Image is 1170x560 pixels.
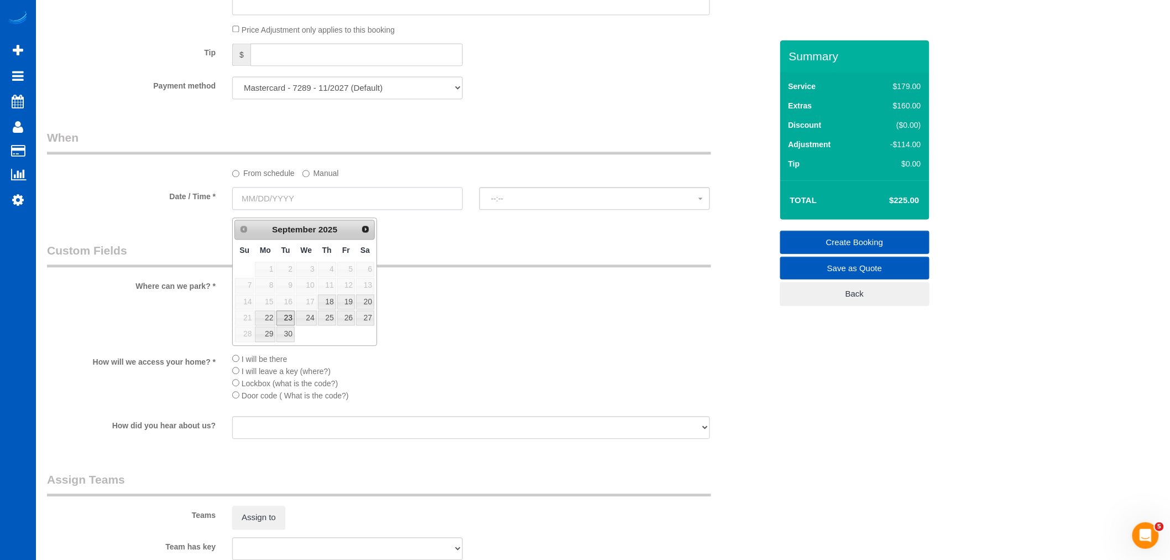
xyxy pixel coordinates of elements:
span: 6 [356,262,374,277]
input: From schedule [232,170,239,177]
span: Thursday [322,246,332,255]
label: Extras [788,100,812,111]
span: 28 [235,326,254,341]
span: Next [361,225,370,234]
label: Service [788,81,816,92]
span: 12 [337,278,355,293]
label: Tip [39,43,224,58]
div: $179.00 [867,81,921,92]
a: 20 [356,294,374,309]
span: 16 [276,294,294,309]
span: 4 [318,262,336,277]
span: 2025 [318,225,337,234]
label: Payment method [39,76,224,91]
span: 21 [235,310,254,325]
a: Prev [236,221,252,237]
a: 22 [255,310,275,325]
button: --:-- [479,187,710,210]
h3: Summary [789,50,924,63]
span: 9 [276,278,294,293]
span: Sunday [239,246,249,255]
span: 3 [296,262,317,277]
a: 27 [356,310,374,325]
a: 26 [337,310,355,325]
legend: Assign Teams [47,471,711,496]
a: 29 [255,326,275,341]
strong: Total [790,195,817,205]
label: Tip [788,158,800,169]
span: 15 [255,294,275,309]
span: Wednesday [301,246,312,255]
span: Saturday [361,246,370,255]
a: Next [358,221,373,237]
a: Create Booking [780,231,929,254]
label: From schedule [232,164,295,179]
span: Prev [239,225,248,234]
span: Lockbox (what is the code?) [242,379,338,388]
iframe: Intercom live chat [1132,522,1159,549]
span: Tuesday [281,246,290,255]
span: 13 [356,278,374,293]
div: $160.00 [867,100,921,111]
a: Back [780,282,929,305]
span: Monday [260,246,271,255]
a: Save as Quote [780,257,929,280]
span: --:-- [491,194,698,203]
span: September [272,225,316,234]
a: 19 [337,294,355,309]
label: Where can we park? * [39,277,224,292]
span: 11 [318,278,336,293]
legend: Custom Fields [47,242,711,267]
label: How will we access your home? * [39,352,224,367]
span: 5 [1155,522,1164,531]
span: 7 [235,278,254,293]
button: Assign to [232,506,285,529]
label: Adjustment [788,139,831,150]
label: Teams [39,506,224,521]
span: Door code ( What is the code?) [242,391,349,400]
span: I will be there [242,355,287,364]
label: Manual [302,164,339,179]
legend: When [47,129,711,154]
span: 8 [255,278,275,293]
div: ($0.00) [867,120,921,131]
div: -$114.00 [867,139,921,150]
img: Automaid Logo [7,11,29,27]
span: Friday [342,246,350,255]
div: $0.00 [867,158,921,169]
a: 23 [276,310,294,325]
a: 25 [318,310,336,325]
label: Discount [788,120,822,131]
span: 10 [296,278,317,293]
a: 24 [296,310,317,325]
input: MM/DD/YYYY [232,187,463,210]
input: Manual [302,170,310,177]
span: 5 [337,262,355,277]
a: 30 [276,326,294,341]
span: 17 [296,294,317,309]
span: 14 [235,294,254,309]
label: How did you hear about us? [39,416,224,431]
span: I will leave a key (where?) [242,367,331,376]
label: Team has key [39,537,224,552]
span: $ [232,43,250,66]
label: Date / Time * [39,187,224,202]
a: 18 [318,294,336,309]
span: 1 [255,262,275,277]
span: Price Adjustment only applies to this booking [242,25,395,34]
h4: $225.00 [856,196,919,205]
span: 2 [276,262,294,277]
